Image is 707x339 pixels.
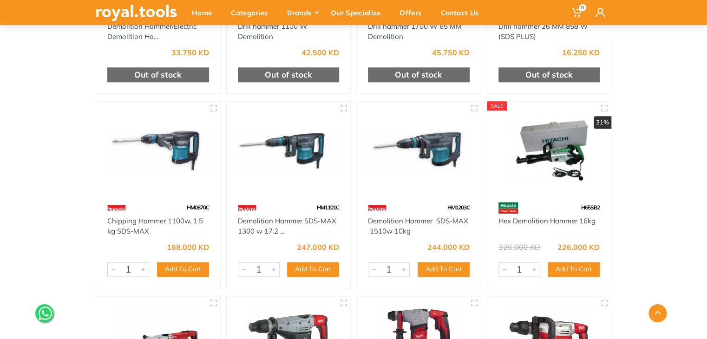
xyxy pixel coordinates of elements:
[167,243,209,251] div: 188.000 KD
[487,101,507,111] div: SALE
[447,204,470,211] span: HM1203C
[365,110,472,190] img: Royal Tools - Demolition Hammer SDS-MAX 1510w 10kg
[301,49,339,56] div: 42.500 KD
[393,3,434,22] div: Offers
[281,3,324,22] div: Brands
[432,49,470,56] div: 45.750 KD
[368,67,470,82] div: Out of stock
[105,110,212,190] img: Royal Tools - Chipping Hammer 1100w, 1.5 kg SDS-MAX
[434,3,491,22] div: Contact Us
[548,262,600,277] button: Add To Cart
[562,49,600,56] div: 16.250 KD
[185,3,224,22] div: Home
[224,3,281,22] div: Categories
[187,204,209,211] span: HM0870C
[238,200,256,216] img: 42.webp
[107,67,209,82] div: Out of stock
[496,110,603,190] img: Royal Tools - Hex Demolition Hammer 16kg
[107,216,203,236] a: Chipping Hammer 1100w, 1.5 kg SDS-MAX
[498,67,600,82] div: Out of stock
[498,243,540,251] div: 326.000 KD
[418,262,470,277] button: Add To Cart
[107,200,126,216] img: 42.webp
[557,243,600,251] div: 226.000 KD
[297,243,339,251] div: 247.000 KD
[317,204,339,211] span: HM1101C
[427,243,470,251] div: 244.000 KD
[238,67,340,82] div: Out of stock
[368,200,386,216] img: 42.webp
[235,110,342,190] img: Royal Tools - Demolition Hammer SDS-MAX 1300 w 17.2 j
[96,5,177,21] img: royal.tools Logo
[287,262,339,277] button: Add To Cart
[157,262,209,277] button: Add To Cart
[498,216,596,225] a: Hex Demolition Hammer 16kg
[171,49,209,56] div: 33.750 KD
[594,116,611,129] div: 31%
[368,216,468,236] a: Demolition Hammer SDS-MAX 1510w 10kg
[581,204,600,211] span: H65SB2
[579,4,586,11] span: 0
[498,200,518,216] img: 57.webp
[238,216,336,236] a: Demolition Hammer SDS-MAX 1300 w 17.2 ...
[324,3,393,22] div: Our Specialize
